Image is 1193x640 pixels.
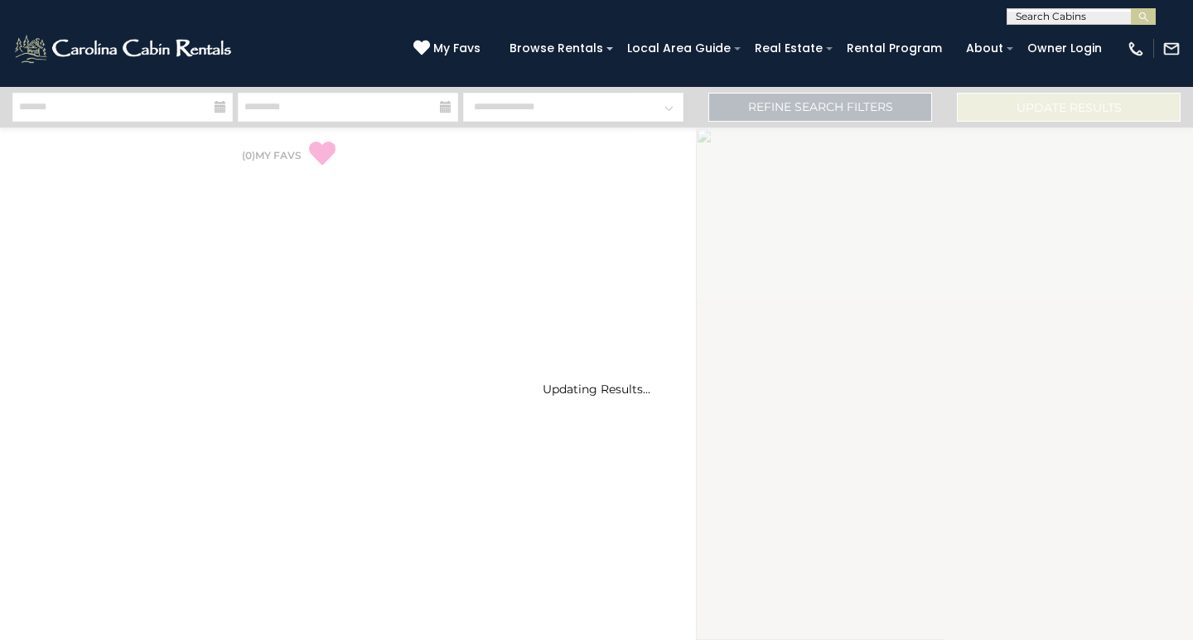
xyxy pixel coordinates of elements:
a: Browse Rentals [501,36,611,61]
img: phone-regular-white.png [1127,40,1145,58]
a: My Favs [413,40,485,58]
a: Owner Login [1019,36,1110,61]
img: White-1-2.png [12,32,236,65]
a: Local Area Guide [619,36,739,61]
span: My Favs [433,40,481,57]
a: Rental Program [838,36,950,61]
a: About [958,36,1012,61]
img: mail-regular-white.png [1162,40,1181,58]
a: Real Estate [746,36,831,61]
